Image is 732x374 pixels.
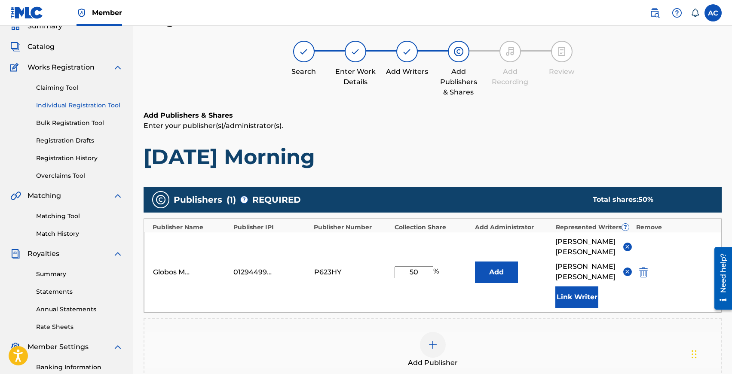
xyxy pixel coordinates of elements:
[113,191,123,201] img: expand
[227,193,236,206] span: ( 1 )
[540,67,583,77] div: Review
[36,83,123,92] a: Claiming Tool
[113,249,123,259] img: expand
[36,136,123,145] a: Registration Drafts
[233,223,310,232] div: Publisher IPI
[28,21,62,31] span: Summary
[708,243,732,313] iframe: Resource Center
[672,8,682,18] img: help
[555,237,616,257] span: [PERSON_NAME] [PERSON_NAME]
[28,191,61,201] span: Matching
[241,196,248,203] span: ?
[638,195,653,204] span: 50 %
[689,333,732,374] iframe: Chat Widget
[639,267,648,277] img: 12a2ab48e56ec057fbd8.svg
[28,249,59,259] span: Royalties
[10,42,55,52] a: CatalogCatalog
[437,67,480,97] div: Add Publishers & Shares
[113,62,123,73] img: expand
[622,224,629,231] span: ?
[408,358,458,368] span: Add Publisher
[10,6,43,19] img: MLC Logo
[489,67,532,87] div: Add Recording
[704,4,722,21] div: User Menu
[10,342,21,352] img: Member Settings
[557,46,567,57] img: step indicator icon for Review
[10,21,21,31] img: Summary
[556,223,632,232] div: Represented Writers
[386,67,429,77] div: Add Writers
[144,121,722,131] p: Enter your publisher(s)/administrator(s).
[10,21,62,31] a: SummarySummary
[505,46,515,57] img: step indicator icon for Add Recording
[156,195,166,205] img: publishers
[77,8,87,18] img: Top Rightsholder
[36,154,123,163] a: Registration History
[689,333,732,374] div: Widget chat
[174,193,222,206] span: Publishers
[691,9,699,17] div: Notifications
[36,287,123,296] a: Statements
[555,286,598,308] button: Link Writer
[475,261,518,283] button: Add
[144,144,722,170] h1: [DATE] Morning
[10,42,21,52] img: Catalog
[28,62,95,73] span: Works Registration
[593,195,704,205] div: Total shares:
[36,363,123,372] a: Banking Information
[36,171,123,180] a: Overclaims Tool
[334,67,377,87] div: Enter Work Details
[299,46,309,57] img: step indicator icon for Search
[646,4,663,21] a: Public Search
[36,322,123,331] a: Rate Sheets
[36,212,123,221] a: Matching Tool
[692,341,697,367] div: Trascina
[624,268,631,275] img: remove-from-list-button
[636,223,713,232] div: Remove
[453,46,464,57] img: step indicator icon for Add Publishers & Shares
[433,266,441,278] span: %
[10,249,21,259] img: Royalties
[428,340,438,350] img: add
[10,62,21,73] img: Works Registration
[36,229,123,238] a: Match History
[624,243,631,250] img: remove-from-list-button
[28,342,89,352] span: Member Settings
[395,223,471,232] div: Collection Share
[668,4,686,21] div: Help
[252,193,301,206] span: REQUIRED
[475,223,551,232] div: Add Administrator
[36,305,123,314] a: Annual Statements
[36,119,123,128] a: Bulk Registration Tool
[282,67,325,77] div: Search
[36,101,123,110] a: Individual Registration Tool
[402,46,412,57] img: step indicator icon for Add Writers
[10,191,21,201] img: Matching
[144,110,722,121] h6: Add Publishers & Shares
[314,223,390,232] div: Publisher Number
[555,261,616,282] span: [PERSON_NAME] [PERSON_NAME]
[153,223,229,232] div: Publisher Name
[649,8,660,18] img: search
[113,342,123,352] img: expand
[28,42,55,52] span: Catalog
[350,46,361,57] img: step indicator icon for Enter Work Details
[92,8,122,18] span: Member
[36,270,123,279] a: Summary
